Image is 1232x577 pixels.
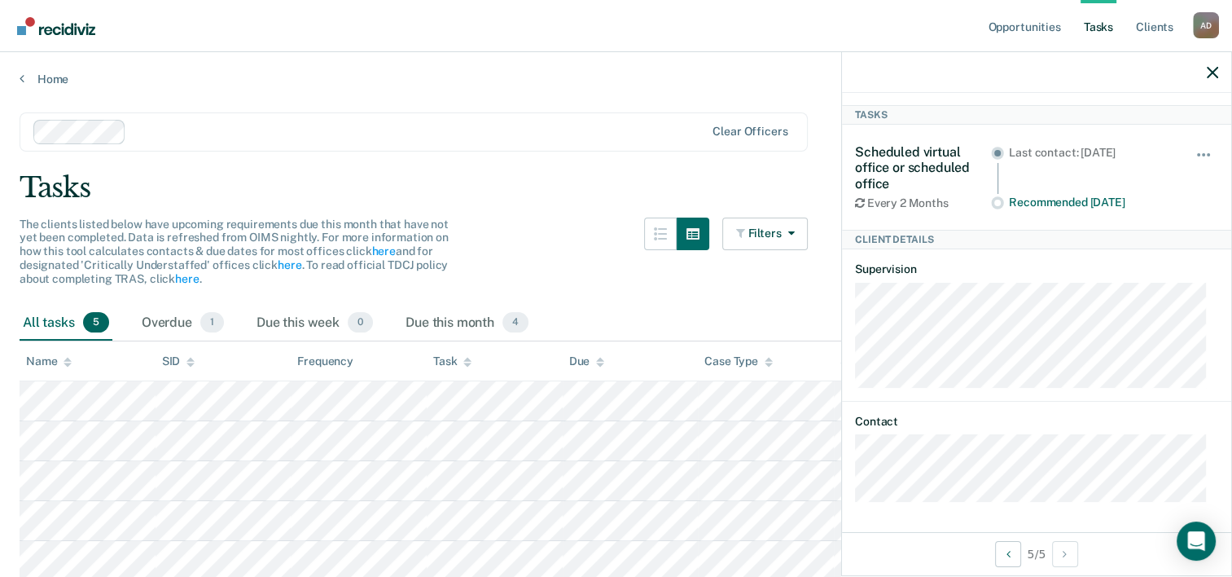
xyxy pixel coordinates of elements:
[83,312,109,333] span: 5
[138,306,227,341] div: Overdue
[175,272,199,285] a: here
[1009,196,1173,209] div: Recommended [DATE]
[26,355,72,368] div: Name
[855,196,991,210] div: Every 2 Months
[1052,541,1078,567] button: Next Client
[855,262,1218,276] dt: Supervision
[297,355,353,368] div: Frequency
[712,125,787,139] div: Clear officers
[842,532,1231,575] div: 5 / 5
[20,171,1212,205] div: Tasks
[995,541,1021,567] button: Previous Client
[253,306,376,341] div: Due this week
[200,312,224,333] span: 1
[569,355,605,368] div: Due
[1193,12,1219,38] button: Profile dropdown button
[502,312,528,333] span: 4
[704,355,773,368] div: Case Type
[855,415,1218,429] dt: Contact
[20,218,449,285] span: The clients listed below have upcoming requirements due this month that have not yet been complet...
[278,258,301,271] a: here
[433,355,471,368] div: Task
[855,144,991,192] div: Scheduled virtual office or scheduled office
[348,312,373,333] span: 0
[842,105,1231,125] div: Tasks
[371,244,395,258] a: here
[17,17,95,35] img: Recidiviz
[1177,522,1216,561] div: Open Intercom Messenger
[722,218,809,250] button: Filters
[1009,146,1173,160] div: Last contact: [DATE]
[1193,12,1219,38] div: A D
[20,306,112,341] div: All tasks
[840,355,947,368] div: Supervision Level
[842,230,1231,249] div: Client Details
[162,355,195,368] div: SID
[20,72,1212,86] a: Home
[402,306,532,341] div: Due this month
